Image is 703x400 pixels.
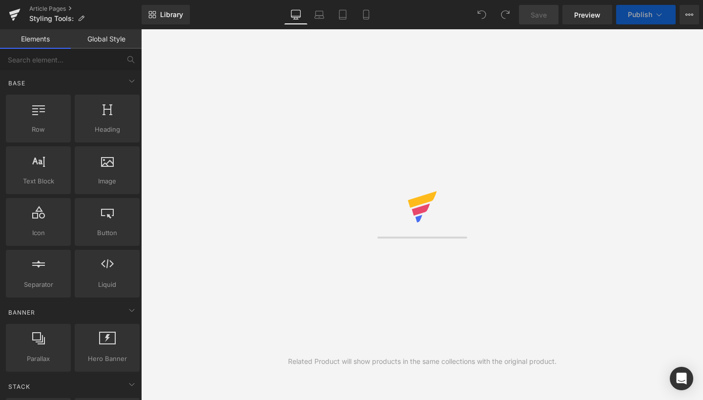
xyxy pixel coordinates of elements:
[9,280,68,290] span: Separator
[628,11,652,19] span: Publish
[29,15,74,22] span: Styling Tools:
[680,5,699,24] button: More
[78,228,137,238] span: Button
[531,10,547,20] span: Save
[496,5,515,24] button: Redo
[308,5,331,24] a: Laptop
[574,10,600,20] span: Preview
[142,5,190,24] a: New Library
[288,356,557,367] div: Related Product will show products in the same collections with the original product.
[160,10,183,19] span: Library
[29,5,142,13] a: Article Pages
[472,5,492,24] button: Undo
[562,5,612,24] a: Preview
[9,176,68,186] span: Text Block
[354,5,378,24] a: Mobile
[670,367,693,390] div: Open Intercom Messenger
[78,176,137,186] span: Image
[71,29,142,49] a: Global Style
[331,5,354,24] a: Tablet
[616,5,676,24] button: Publish
[7,308,36,317] span: Banner
[9,228,68,238] span: Icon
[284,5,308,24] a: Desktop
[9,354,68,364] span: Parallax
[9,124,68,135] span: Row
[78,280,137,290] span: Liquid
[78,354,137,364] span: Hero Banner
[7,382,31,391] span: Stack
[7,79,26,88] span: Base
[78,124,137,135] span: Heading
